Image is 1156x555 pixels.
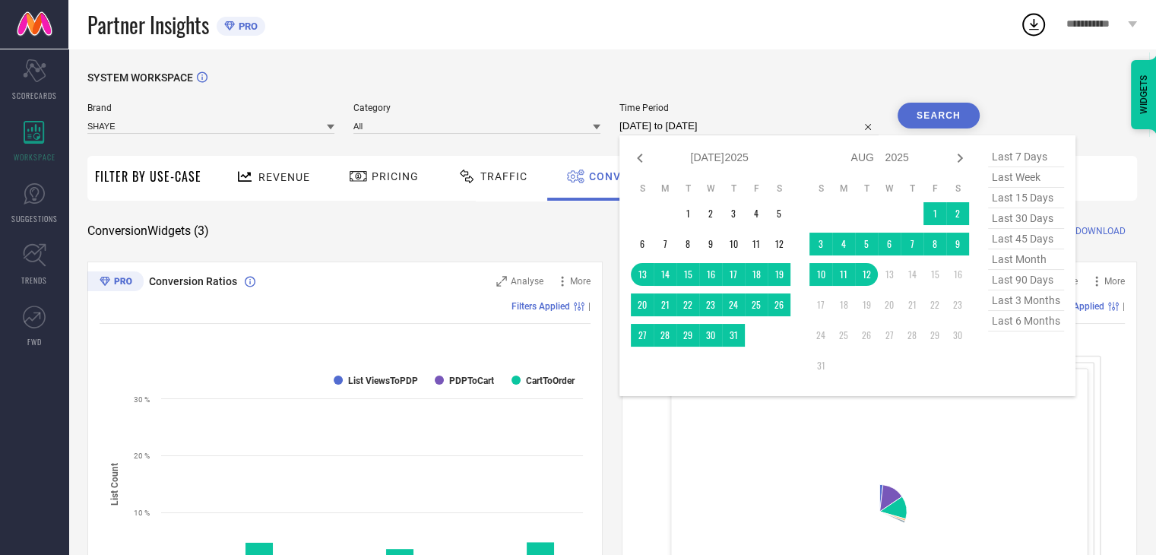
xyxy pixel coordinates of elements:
[588,301,591,312] span: |
[12,90,57,101] span: SCORECARDS
[95,167,201,186] span: Filter By Use-Case
[878,233,901,255] td: Wed Aug 06 2025
[745,182,768,195] th: Friday
[722,233,745,255] td: Thu Jul 10 2025
[87,271,144,294] div: Premium
[699,202,722,225] td: Wed Jul 02 2025
[878,293,901,316] td: Wed Aug 20 2025
[722,293,745,316] td: Thu Jul 24 2025
[1104,276,1125,287] span: More
[87,224,209,239] span: Conversion Widgets ( 3 )
[699,293,722,316] td: Wed Jul 23 2025
[923,293,946,316] td: Fri Aug 22 2025
[768,182,790,195] th: Saturday
[809,182,832,195] th: Sunday
[923,324,946,347] td: Fri Aug 29 2025
[654,182,676,195] th: Monday
[480,170,527,182] span: Traffic
[832,293,855,316] td: Mon Aug 18 2025
[722,263,745,286] td: Thu Jul 17 2025
[901,263,923,286] td: Thu Aug 14 2025
[449,376,494,386] text: PDPToCart
[988,208,1064,229] span: last 30 days
[722,182,745,195] th: Thursday
[745,202,768,225] td: Fri Jul 04 2025
[676,293,699,316] td: Tue Jul 22 2025
[134,509,150,517] text: 10 %
[745,263,768,286] td: Fri Jul 18 2025
[676,182,699,195] th: Tuesday
[809,293,832,316] td: Sun Aug 17 2025
[699,324,722,347] td: Wed Jul 30 2025
[654,263,676,286] td: Mon Jul 14 2025
[809,354,832,377] td: Sun Aug 31 2025
[654,293,676,316] td: Mon Jul 21 2025
[619,117,879,135] input: Select time period
[654,324,676,347] td: Mon Jul 28 2025
[878,324,901,347] td: Wed Aug 27 2025
[109,462,120,505] tspan: List Count
[878,182,901,195] th: Wednesday
[631,149,649,167] div: Previous month
[235,21,258,32] span: PRO
[832,263,855,286] td: Mon Aug 11 2025
[631,233,654,255] td: Sun Jul 06 2025
[745,233,768,255] td: Fri Jul 11 2025
[946,263,969,286] td: Sat Aug 16 2025
[809,263,832,286] td: Sun Aug 10 2025
[809,324,832,347] td: Sun Aug 24 2025
[149,275,237,287] span: Conversion Ratios
[901,324,923,347] td: Thu Aug 28 2025
[511,276,543,287] span: Analyse
[699,263,722,286] td: Wed Jul 16 2025
[353,103,600,113] span: Category
[21,274,47,286] span: TRENDS
[348,376,418,386] text: List ViewsToPDP
[258,171,310,183] span: Revenue
[923,263,946,286] td: Fri Aug 15 2025
[901,293,923,316] td: Thu Aug 21 2025
[946,293,969,316] td: Sat Aug 23 2025
[87,103,334,113] span: Brand
[619,103,879,113] span: Time Period
[832,233,855,255] td: Mon Aug 04 2025
[923,202,946,225] td: Fri Aug 01 2025
[988,188,1064,208] span: last 15 days
[855,233,878,255] td: Tue Aug 05 2025
[722,202,745,225] td: Thu Jul 03 2025
[722,324,745,347] td: Thu Jul 31 2025
[589,170,663,182] span: Conversion
[631,324,654,347] td: Sun Jul 27 2025
[676,202,699,225] td: Tue Jul 01 2025
[988,167,1064,188] span: last week
[496,276,507,287] svg: Zoom
[631,182,654,195] th: Sunday
[1020,11,1047,38] div: Open download list
[946,324,969,347] td: Sat Aug 30 2025
[1123,301,1125,312] span: |
[832,182,855,195] th: Monday
[855,293,878,316] td: Tue Aug 19 2025
[809,233,832,255] td: Sun Aug 03 2025
[768,233,790,255] td: Sat Jul 12 2025
[134,452,150,460] text: 20 %
[898,103,980,128] button: Search
[878,263,901,286] td: Wed Aug 13 2025
[988,229,1064,249] span: last 45 days
[676,233,699,255] td: Tue Jul 08 2025
[832,324,855,347] td: Mon Aug 25 2025
[511,301,570,312] span: Filters Applied
[631,293,654,316] td: Sun Jul 20 2025
[951,149,969,167] div: Next month
[923,182,946,195] th: Friday
[988,290,1064,311] span: last 3 months
[676,263,699,286] td: Tue Jul 15 2025
[1075,224,1126,239] span: DOWNLOAD
[11,213,58,224] span: SUGGESTIONS
[901,233,923,255] td: Thu Aug 07 2025
[946,182,969,195] th: Saturday
[631,263,654,286] td: Sun Jul 13 2025
[14,151,55,163] span: WORKSPACE
[570,276,591,287] span: More
[855,324,878,347] td: Tue Aug 26 2025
